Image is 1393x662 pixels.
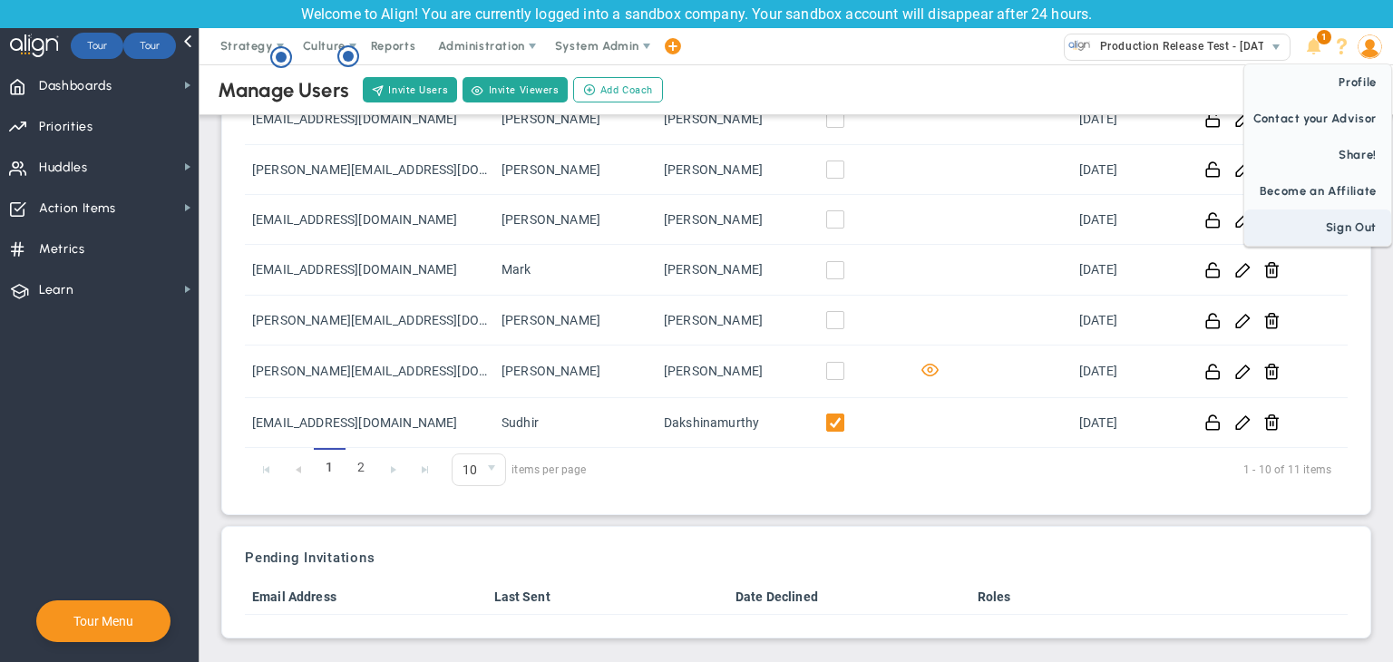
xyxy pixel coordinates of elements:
span: Strategy [220,39,273,53]
span: items per page [452,453,587,486]
button: Remove user from company [1263,362,1281,381]
div: Manage Users [218,78,349,102]
span: Action Items [39,190,116,228]
td: [PERSON_NAME][EMAIL_ADDRESS][DOMAIN_NAME] [245,346,494,397]
td: Mark [494,245,657,295]
span: Production Release Test - [DATE] (Sandbox) [1091,34,1334,58]
button: Add Coach [573,77,663,102]
button: Edit User Info [1234,110,1252,129]
button: Reset this password [1204,260,1222,279]
span: Priorities [39,108,93,146]
span: Share! [1244,137,1391,173]
span: select [1263,34,1290,60]
td: [EMAIL_ADDRESS][DOMAIN_NAME] [245,245,494,295]
button: Remove user from company [1263,413,1281,432]
td: [DATE] [1072,245,1185,295]
a: Date Declined [735,589,962,604]
span: Sign Out [1244,209,1391,246]
td: [DATE] [1072,145,1185,195]
span: Learn [39,271,73,309]
span: Add Coach [600,83,653,98]
button: Remove user from company [1263,311,1281,330]
button: Reset this password [1204,160,1222,179]
td: [PERSON_NAME] [494,94,657,144]
td: [PERSON_NAME][EMAIL_ADDRESS][DOMAIN_NAME] [245,296,494,346]
td: [PERSON_NAME] [657,346,819,397]
a: Last Sent [494,589,721,604]
span: Profile [1244,64,1391,101]
button: Edit User Info [1234,413,1252,432]
button: Reset this password [1204,110,1222,129]
td: [PERSON_NAME][EMAIL_ADDRESS][DOMAIN_NAME] [245,145,494,195]
td: [PERSON_NAME] [494,195,657,245]
li: Help & Frequently Asked Questions (FAQ) [1328,28,1356,64]
span: Metrics [39,230,85,268]
td: [EMAIL_ADDRESS][DOMAIN_NAME] [245,94,494,144]
button: Edit User Info [1234,362,1252,381]
th: Roles [970,579,1052,615]
button: Edit User Info [1234,311,1252,330]
td: [PERSON_NAME] [657,145,819,195]
span: System Admin [555,39,639,53]
span: Dashboards [39,67,112,105]
td: [PERSON_NAME] [494,296,657,346]
span: Reports [362,28,425,64]
span: 1 - 10 of 11 items [609,459,1331,481]
td: [PERSON_NAME] [657,245,819,295]
button: Edit User Info [1234,160,1252,179]
span: select [479,454,505,485]
button: Edit User Info [1234,210,1252,229]
td: [PERSON_NAME] [657,296,819,346]
button: Reset this password [1204,362,1222,381]
a: Email Address [252,589,479,604]
td: [DATE] [1072,346,1185,397]
img: 33466.Company.photo [1068,34,1091,57]
span: Administration [438,39,524,53]
li: Announcements [1300,28,1328,64]
a: 2 [346,448,377,487]
td: [PERSON_NAME] [657,195,819,245]
button: Reset this password [1204,311,1222,330]
span: 10 [453,454,479,485]
td: [PERSON_NAME] [657,94,819,144]
td: [EMAIL_ADDRESS][DOMAIN_NAME] [245,398,494,448]
a: Go to the last page [409,454,441,486]
td: [DATE] [1072,94,1185,144]
td: Sudhir [494,398,657,448]
td: [PERSON_NAME] [494,346,657,397]
td: [DATE] [1072,195,1185,245]
span: 1 [314,448,346,487]
span: Culture [303,39,346,53]
td: Dakshinamurthy [657,398,819,448]
button: Reset this password [1204,413,1222,432]
td: [PERSON_NAME] [494,145,657,195]
button: Invite Viewers [463,77,568,102]
span: 0 [452,453,506,486]
button: Remove user from company [1263,260,1281,279]
h3: Pending Invitations [245,550,1348,566]
span: Become an Affiliate [1244,173,1391,209]
button: Invite Users [363,77,457,102]
td: [DATE] [1072,398,1185,448]
span: Contact your Advisor [1244,101,1391,137]
span: Huddles [39,149,88,187]
button: Reset this password [1204,210,1222,229]
td: [EMAIL_ADDRESS][DOMAIN_NAME] [245,195,494,245]
button: Tour Menu [68,613,139,629]
a: Go to the next page [377,454,409,486]
button: Edit User Info [1234,260,1252,279]
td: [DATE] [1072,296,1185,346]
span: View-only User [917,360,939,382]
img: 64089.Person.photo [1358,34,1382,59]
span: 1 [1317,30,1331,44]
